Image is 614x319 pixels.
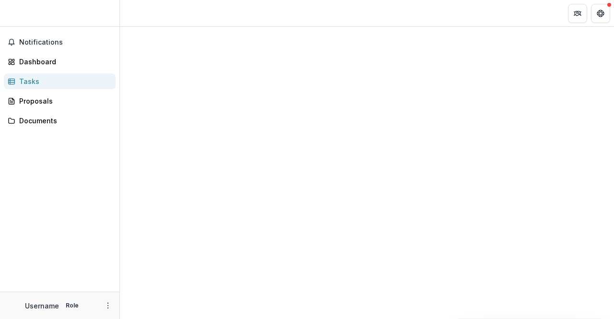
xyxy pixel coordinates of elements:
span: Notifications [19,38,112,47]
div: Documents [19,116,108,126]
div: Dashboard [19,57,108,67]
a: Documents [4,113,116,129]
a: Proposals [4,93,116,109]
button: Partners [568,4,587,23]
p: Role [63,301,82,310]
button: Notifications [4,35,116,50]
button: Get Help [591,4,610,23]
div: Tasks [19,76,108,86]
a: Dashboard [4,54,116,70]
button: More [102,300,114,311]
div: Proposals [19,96,108,106]
p: Username [25,301,59,311]
a: Tasks [4,73,116,89]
